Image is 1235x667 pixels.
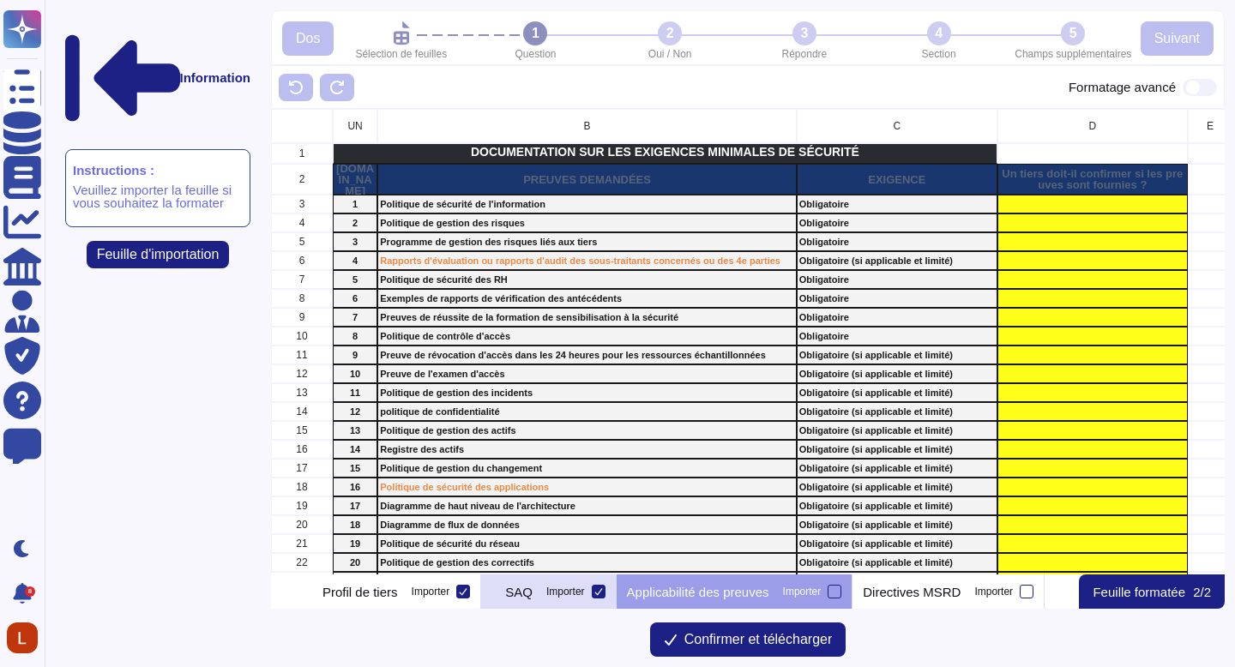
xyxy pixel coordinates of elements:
font: 7 [352,312,358,322]
font: DOCUMENTATION SUR LES EXIGENCES MINIMALES DE SÉCURITÉ [471,145,859,159]
font: 21 [296,538,307,550]
font: Obligatoire (si applicable et limité) [799,406,953,417]
font: Importer [412,586,450,598]
font: 2 [352,218,358,228]
font: Information [180,70,251,85]
font: 4 [299,217,305,229]
font: Obligatoire (si applicable et limité) [799,463,953,473]
button: Dos [282,21,334,56]
font: 19 [350,538,360,549]
font: Preuve de révocation d'accès dans les 24 heures pour les ressources échantillonnées [380,350,766,360]
button: Feuille d'importation [87,241,230,268]
font: Applicabilité des preuves [627,585,769,599]
font: 5 [352,274,358,285]
font: Rapports d'évaluation ou rapports d'audit des sous-traitants concernés ou des 4e parties [380,255,780,266]
font: 20 [296,519,307,531]
font: Suivant [1154,31,1200,45]
font: Preuve de l'examen d'accès [380,369,504,379]
font: PREUVES DEMANDÉES [523,173,651,186]
font: Diagramme de haut niveau de l'architecture [380,501,575,511]
font: Obligatoire [799,293,849,303]
font: Obligatoire (si applicable et limité) [799,482,953,492]
font: 5 [299,236,305,248]
button: Suivant [1141,21,1214,56]
font: Un tiers doit-il confirmer si les preuves sont fournies ? [1002,167,1183,191]
font: Importer [546,586,585,598]
font: Politique de gestion des risques [380,218,525,228]
font: Dos [296,31,320,45]
font: 12 [350,406,360,417]
font: 11 [350,388,360,398]
font: Obligatoire (si applicable et limité) [799,501,953,511]
font: C [893,120,901,132]
font: D [1088,120,1096,132]
font: Politique de sécurité des RH [380,274,508,285]
font: 14 [350,444,360,454]
font: Directives MSRD [863,585,961,599]
font: 15 [350,463,360,473]
font: 20 [350,557,360,568]
font: Obligatoire [799,312,849,322]
font: Diagramme de flux de données [380,520,520,530]
font: Obligatoire [799,331,849,341]
font: Obligatoire (si applicable et limité) [799,538,953,549]
font: 18 [350,520,360,530]
font: Obligatoire [799,237,849,247]
font: Obligatoire [799,199,849,209]
font: 19 [296,500,307,512]
font: Obligatoire (si applicable et limité) [799,425,953,436]
font: E [1207,120,1214,132]
font: Formatage avancé [1069,80,1176,94]
font: Obligatoire (si applicable et limité) [799,369,953,379]
font: 6 [352,293,358,303]
font: Preuves de réussite de la formation de sensibilisation à la sécurité [380,312,678,322]
font: 17 [296,462,307,474]
font: 1 [352,199,358,209]
font: 16 [350,482,360,492]
font: Instructions : [73,163,154,177]
font: 3 [299,198,305,210]
font: Importer [974,586,1013,598]
font: 9 [352,350,358,360]
font: 15 [296,424,307,436]
font: Obligatoire [799,274,849,285]
font: Programme de gestion des risques liés aux tiers [380,237,597,247]
font: Obligatoire (si applicable et limité) [799,557,953,568]
font: 7 [299,273,305,285]
font: Profil de tiers [322,585,398,599]
font: Obligatoire (si applicable et limité) [799,350,953,360]
font: 13 [296,387,307,399]
button: Confirmer et télécharger [650,622,846,657]
font: politique de confidentialité [380,406,499,417]
font: 2 [1193,585,1200,599]
font: Politique de sécurité des applications [380,482,549,492]
font: Veuillez importer la feuille si vous souhaitez la formater [73,183,232,210]
font: 17 [350,501,360,511]
font: B [584,120,591,132]
font: Feuille d'importation [97,247,220,261]
font: 8 [299,292,305,304]
font: 10 [350,369,360,379]
font: 22 [296,556,307,568]
font: Politique de gestion des incidents [380,388,533,398]
font: 13 [350,425,360,436]
font: 3 [352,237,358,247]
font: 14 [296,406,307,418]
font: Obligatoire (si applicable et limité) [799,444,953,454]
font: 2 [1204,585,1211,599]
font: Politique de sécurité du réseau [380,538,520,549]
font: Politique de gestion du changement [380,463,542,473]
div: grille [271,109,1225,574]
font: Exemples de rapports de vérification des antécédents [380,293,622,303]
font: 8 [28,587,32,595]
font: 4 [352,255,358,266]
font: Politique de gestion des correctifs [380,557,534,568]
font: 16 [296,443,307,455]
font: 6 [299,255,305,267]
font: Confirmer et télécharger [684,632,833,646]
font: Obligatoire [799,218,849,228]
font: EXIGENCE [868,173,925,186]
font: Importer [783,586,822,598]
font: 10 [296,330,307,342]
font: 2 [299,173,305,185]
